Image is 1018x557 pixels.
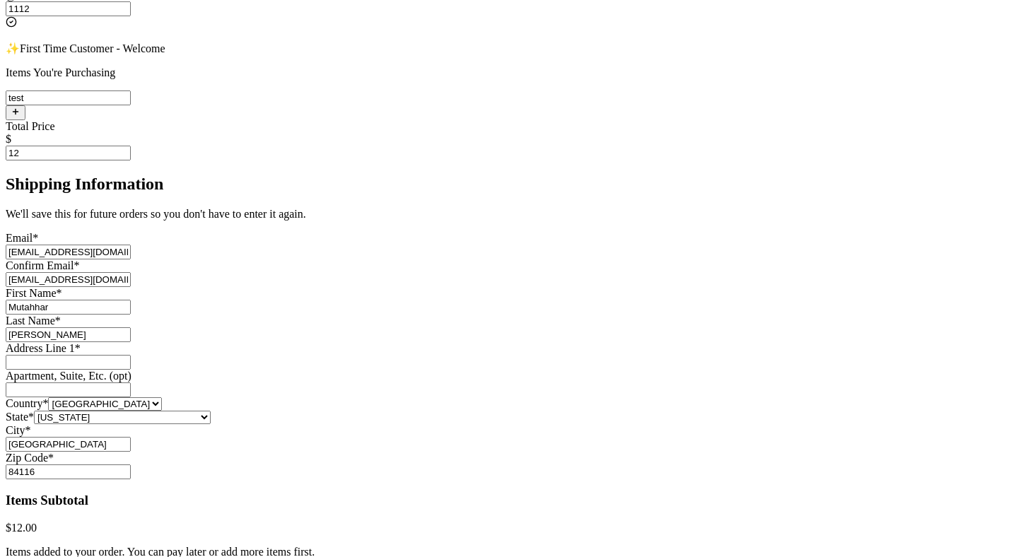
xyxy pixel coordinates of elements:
div: $ [6,133,1012,146]
p: We'll save this for future orders so you don't have to enter it again. [6,208,1012,221]
label: Last Name [6,315,61,327]
label: State [6,411,34,423]
input: ex.funky hat [6,90,131,105]
label: First Name [6,287,62,299]
input: 12345 [6,464,131,479]
label: Address Line 1 [6,342,81,354]
span: First Time Customer - Welcome [20,42,165,54]
h2: Shipping Information [6,175,1012,194]
input: Email [6,245,131,259]
label: City [6,424,31,436]
label: Country [6,397,48,409]
h3: Items Subtotal [6,493,1012,508]
label: Apartment, Suite, Etc. (opt) [6,370,131,382]
input: First Name [6,300,131,315]
input: Enter Mutually Agreed Payment [6,146,131,160]
label: Zip Code [6,452,54,464]
label: Email [6,232,38,244]
label: Confirm Email [6,259,79,271]
span: ✨ [6,42,20,54]
input: Last Name [6,327,131,342]
p: $ 12.00 [6,522,1012,534]
input: Confirm Email [6,272,131,287]
p: Items You're Purchasing [6,66,1012,79]
label: Total Price [6,120,55,132]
